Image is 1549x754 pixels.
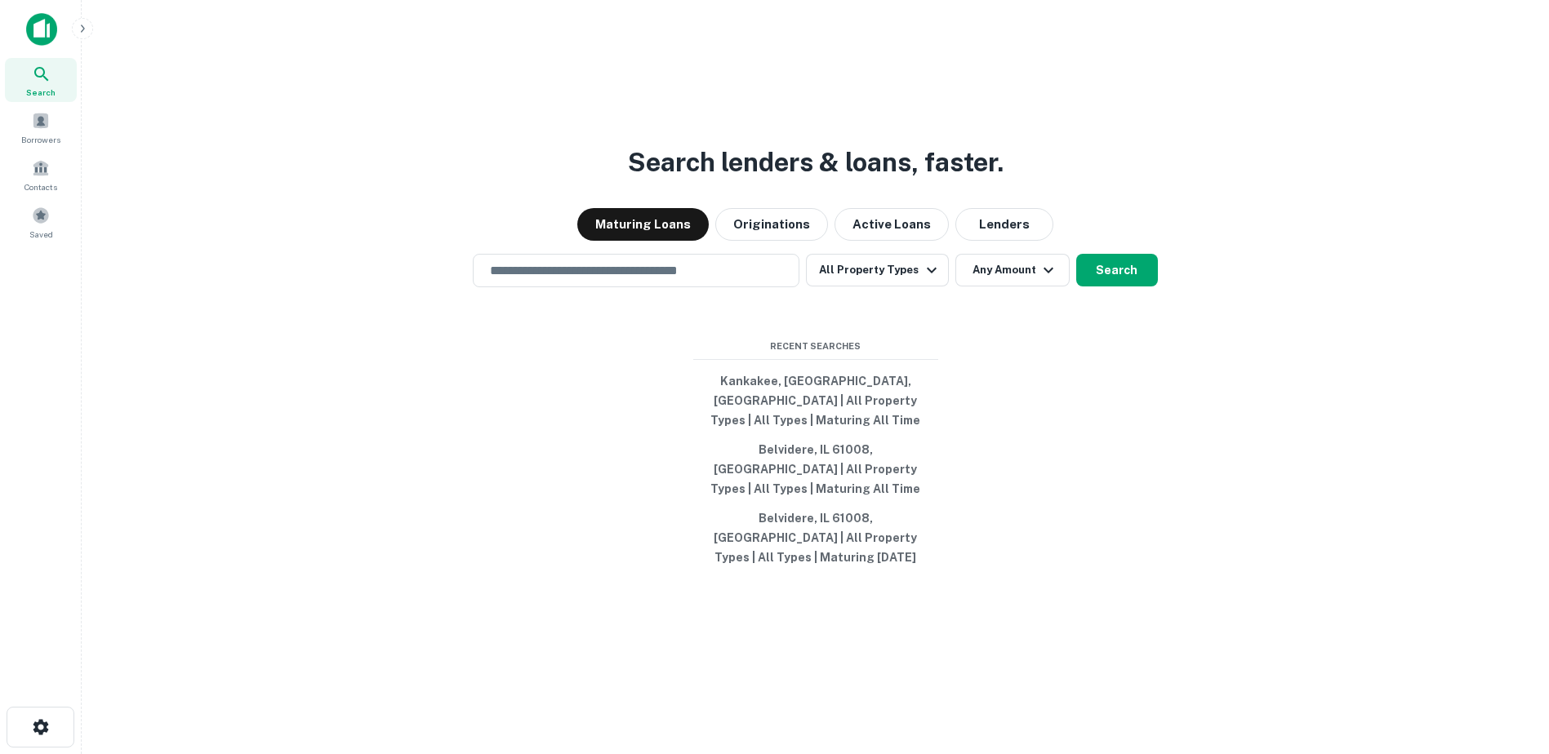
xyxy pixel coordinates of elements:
button: All Property Types [806,254,948,286]
button: Belvidere, IL 61008, [GEOGRAPHIC_DATA] | All Property Types | All Types | Maturing All Time [693,435,938,503]
span: Borrowers [21,133,60,146]
img: capitalize-icon.png [26,13,57,46]
span: Saved [29,228,53,241]
span: Recent Searches [693,339,938,353]
a: Saved [5,200,77,244]
h3: Search lenders & loans, faster. [628,143,1004,182]
iframe: Chat Widget [1467,623,1549,702]
button: Belvidere, IL 61008, [GEOGRAPHIC_DATA] | All Property Types | All Types | Maturing [DATE] [693,503,938,572]
button: Search [1076,254,1158,286]
a: Search [5,58,77,102]
button: Active Loans [835,208,949,241]
button: Kankakee, [GEOGRAPHIC_DATA], [GEOGRAPHIC_DATA] | All Property Types | All Types | Maturing All Time [693,366,938,435]
button: Maturing Loans [577,208,709,241]
span: Search [26,86,56,99]
button: Originations [715,208,828,241]
a: Borrowers [5,105,77,149]
span: Contacts [24,180,57,193]
button: Lenders [955,208,1053,241]
a: Contacts [5,153,77,197]
button: Any Amount [955,254,1070,286]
